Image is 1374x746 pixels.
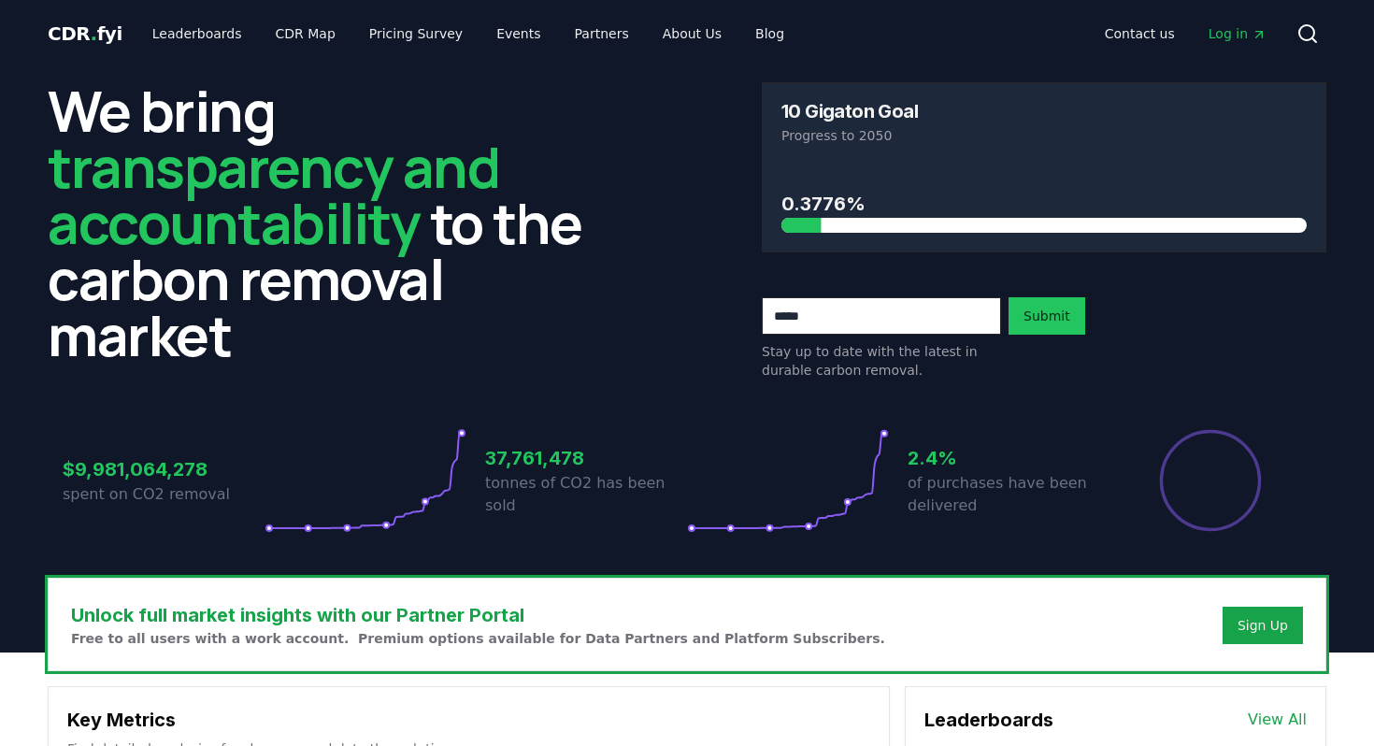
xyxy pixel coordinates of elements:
[1158,428,1263,533] div: Percentage of sales delivered
[648,17,737,50] a: About Us
[1248,709,1307,731] a: View All
[1009,297,1085,335] button: Submit
[48,21,122,47] a: CDR.fyi
[1090,17,1281,50] nav: Main
[1090,17,1190,50] a: Contact us
[485,444,687,472] h3: 37,761,478
[1194,17,1281,50] a: Log in
[137,17,257,50] a: Leaderboards
[48,22,122,45] span: CDR fyi
[91,22,97,45] span: .
[924,706,1053,734] h3: Leaderboards
[71,601,885,629] h3: Unlock full market insights with our Partner Portal
[63,483,265,506] p: spent on CO2 removal
[762,342,1001,380] p: Stay up to date with the latest in durable carbon removal.
[908,472,1109,517] p: of purchases have been delivered
[48,128,499,261] span: transparency and accountability
[908,444,1109,472] h3: 2.4%
[137,17,799,50] nav: Main
[1238,616,1288,635] a: Sign Up
[481,17,555,50] a: Events
[71,629,885,648] p: Free to all users with a work account. Premium options available for Data Partners and Platform S...
[354,17,478,50] a: Pricing Survey
[740,17,799,50] a: Blog
[1209,24,1267,43] span: Log in
[485,472,687,517] p: tonnes of CO2 has been sold
[560,17,644,50] a: Partners
[48,82,612,363] h2: We bring to the carbon removal market
[67,706,870,734] h3: Key Metrics
[781,126,1307,145] p: Progress to 2050
[261,17,351,50] a: CDR Map
[1223,607,1303,644] button: Sign Up
[781,102,918,121] h3: 10 Gigaton Goal
[63,455,265,483] h3: $9,981,064,278
[781,190,1307,218] h3: 0.3776%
